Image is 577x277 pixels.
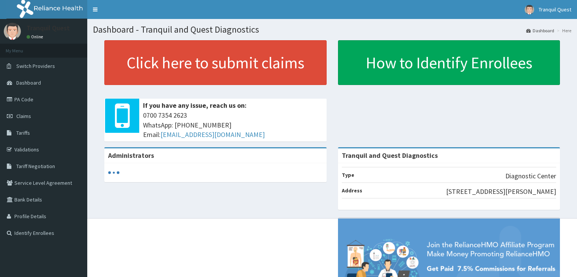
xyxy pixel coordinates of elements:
span: Tranquil Quest [539,6,571,13]
a: Click here to submit claims [104,40,327,85]
span: 0700 7354 2623 WhatsApp: [PHONE_NUMBER] Email: [143,110,323,140]
a: [EMAIL_ADDRESS][DOMAIN_NAME] [160,130,265,139]
a: Online [27,34,45,39]
strong: Tranquil and Quest Diagnostics [342,151,438,160]
span: Claims [16,113,31,120]
span: Tariffs [16,129,30,136]
b: Administrators [108,151,154,160]
span: Tariff Negotiation [16,163,55,170]
b: If you have any issue, reach us on: [143,101,247,110]
svg: audio-loading [108,167,119,178]
li: Here [555,27,571,34]
b: Address [342,187,362,194]
span: Dashboard [16,79,41,86]
img: User Image [525,5,534,14]
a: How to Identify Enrollees [338,40,560,85]
a: Dashboard [526,27,554,34]
b: Type [342,172,354,178]
h1: Dashboard - Tranquil and Quest Diagnostics [93,25,571,35]
p: Tranquil Quest [27,25,70,31]
img: User Image [4,23,21,40]
span: Switch Providers [16,63,55,69]
p: Diagnostic Center [505,171,556,181]
p: [STREET_ADDRESS][PERSON_NAME] [446,187,556,197]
